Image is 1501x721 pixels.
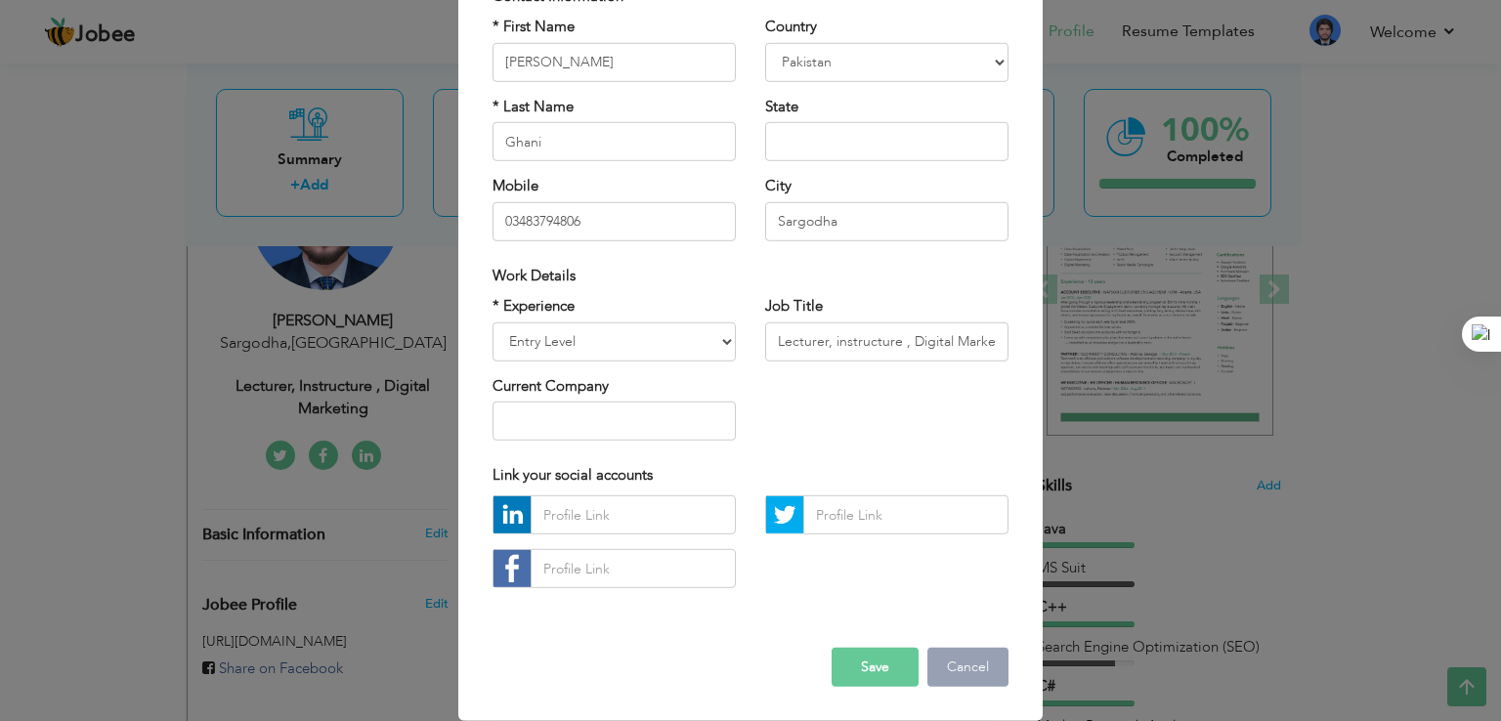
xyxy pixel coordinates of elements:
[765,97,798,117] label: State
[765,17,817,37] label: Country
[803,495,1008,534] input: Profile Link
[493,97,574,117] label: * Last Name
[927,648,1008,687] button: Cancel
[766,496,803,533] img: Twitter
[493,550,531,587] img: facebook
[493,17,575,37] label: * First Name
[493,465,653,485] span: Link your social accounts
[765,296,823,317] label: Job Title
[493,375,609,396] label: Current Company
[832,648,919,687] button: Save
[493,176,538,196] label: Mobile
[493,296,575,317] label: * Experience
[493,496,531,533] img: linkedin
[765,176,792,196] label: City
[531,549,736,588] input: Profile Link
[493,265,576,284] span: Work Details
[531,495,736,534] input: Profile Link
